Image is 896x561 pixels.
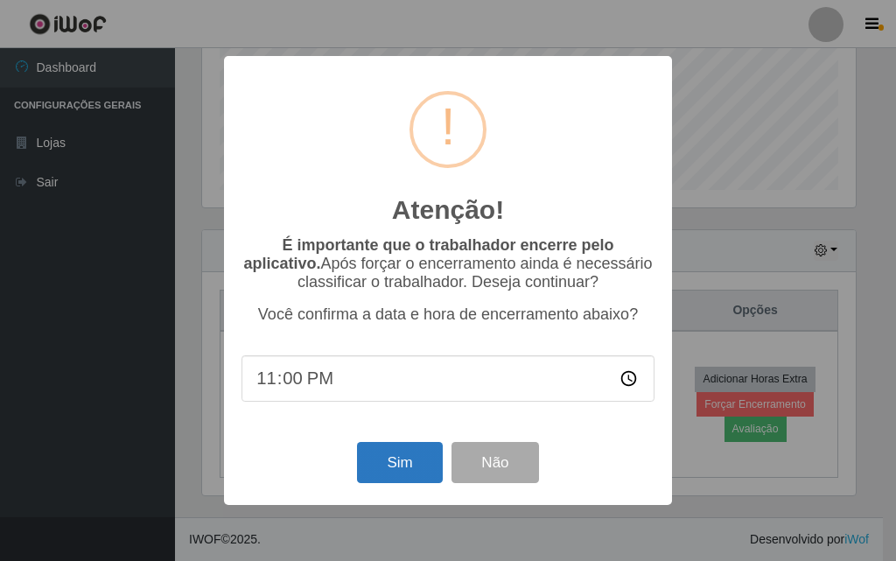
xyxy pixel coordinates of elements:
[392,194,504,226] h2: Atenção!
[243,236,613,272] b: É importante que o trabalhador encerre pelo aplicativo.
[241,305,654,324] p: Você confirma a data e hora de encerramento abaixo?
[241,236,654,291] p: Após forçar o encerramento ainda é necessário classificar o trabalhador. Deseja continuar?
[357,442,442,483] button: Sim
[451,442,538,483] button: Não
